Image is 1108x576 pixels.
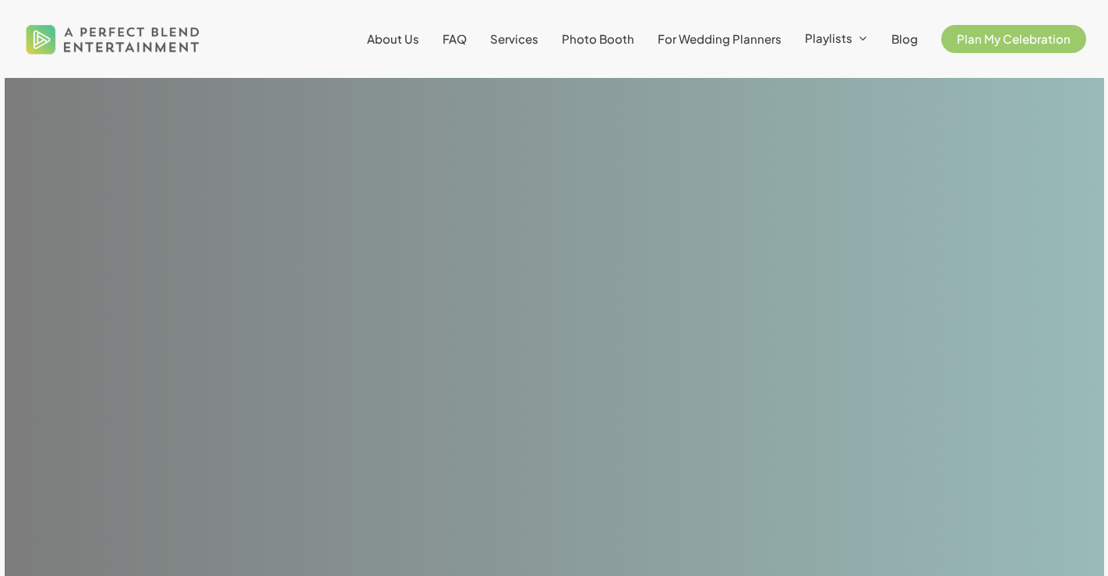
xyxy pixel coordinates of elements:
a: Photo Booth [562,33,634,45]
span: Blog [891,31,918,46]
a: Playlists [805,32,868,46]
a: Services [490,33,538,45]
a: FAQ [443,33,467,45]
a: Blog [891,33,918,45]
a: Plan My Celebration [941,33,1086,45]
span: About Us [367,31,419,46]
span: FAQ [443,31,467,46]
span: Plan My Celebration [957,31,1071,46]
span: Playlists [805,30,852,45]
a: For Wedding Planners [658,33,782,45]
span: For Wedding Planners [658,31,782,46]
a: About Us [367,33,419,45]
span: Services [490,31,538,46]
span: Photo Booth [562,31,634,46]
img: A Perfect Blend Entertainment [22,11,204,67]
